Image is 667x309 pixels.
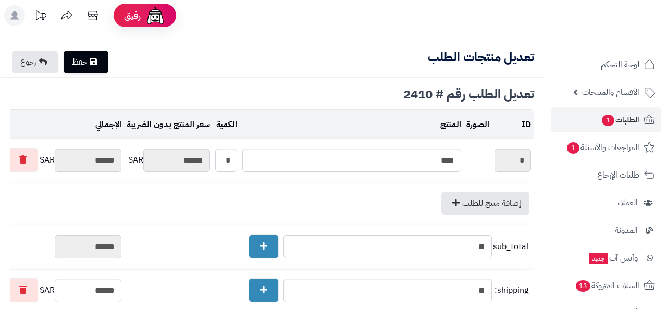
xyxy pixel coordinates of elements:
[551,52,661,77] a: لوحة التحكم
[589,253,608,264] span: جديد
[551,163,661,188] a: طلبات الإرجاع
[551,107,661,132] a: الطلبات1
[12,51,58,73] a: رجوع
[495,241,528,253] span: sub_total:
[602,115,614,126] span: 1
[28,5,54,29] a: تحديثات المنصة
[575,278,639,293] span: السلات المتروكة
[551,245,661,270] a: وآتس آبجديد
[124,9,141,22] span: رفيق
[124,110,213,139] td: سعر المنتج بدون الضريبة
[127,149,210,172] div: SAR
[588,251,638,265] span: وآتس آب
[428,48,534,67] b: تعديل منتجات الطلب
[596,29,657,51] img: logo-2.png
[64,51,108,73] a: حفظ
[464,110,492,139] td: الصورة
[567,142,579,154] span: 1
[617,195,638,210] span: العملاء
[551,273,661,298] a: السلات المتروكة13
[492,110,534,139] td: ID
[145,5,166,26] img: ai-face.png
[213,110,240,139] td: الكمية
[495,285,528,296] span: shipping:
[601,57,639,72] span: لوحة التحكم
[240,110,464,139] td: المنتج
[601,113,639,127] span: الطلبات
[551,135,661,160] a: المراجعات والأسئلة1
[441,192,529,215] a: إضافة منتج للطلب
[576,280,590,292] span: 13
[582,85,639,100] span: الأقسام والمنتجات
[551,218,661,243] a: المدونة
[566,140,639,155] span: المراجعات والأسئلة
[597,168,639,182] span: طلبات الإرجاع
[615,223,638,238] span: المدونة
[551,190,661,215] a: العملاء
[10,88,534,101] div: تعديل الطلب رقم # 2410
